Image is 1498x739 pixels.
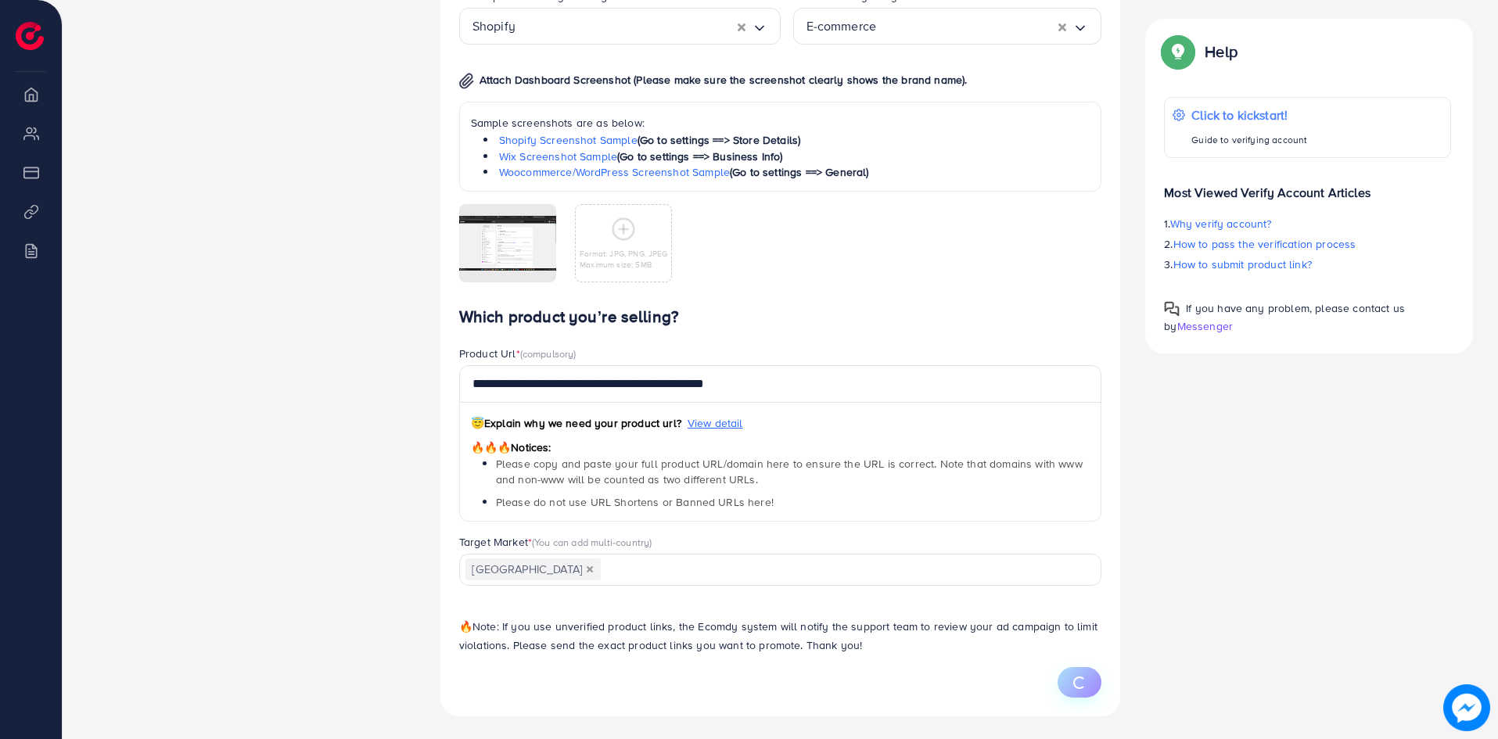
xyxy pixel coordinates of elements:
[459,73,474,89] img: img
[638,132,800,148] span: (Go to settings ==> Store Details)
[1058,17,1066,35] button: Clear Selected
[499,149,617,164] a: Wix Screenshot Sample
[1170,216,1272,231] span: Why verify account?
[515,14,738,38] input: Search for option
[1164,235,1451,253] p: 2.
[459,554,1102,586] div: Search for option
[1164,300,1405,334] span: If you have any problem, please contact us by
[472,14,515,38] span: Shopify
[459,8,781,45] div: Search for option
[499,132,638,148] a: Shopify Screenshot Sample
[580,248,668,259] p: Format: JPG, PNG, JPEG
[496,494,774,510] span: Please do not use URL Shortens or Banned URLs here!
[1443,684,1490,731] img: image
[459,216,556,271] img: img uploaded
[471,439,551,455] span: Notices:
[1164,38,1192,66] img: Popup guide
[1164,255,1451,274] p: 3.
[738,17,745,35] button: Clear Selected
[459,307,1102,327] h4: Which product you’re selling?
[1164,301,1180,317] img: Popup guide
[793,8,1102,45] div: Search for option
[1164,170,1451,202] p: Most Viewed Verify Account Articles
[602,558,1082,582] input: Search for option
[459,346,577,361] label: Product Url
[580,259,668,270] p: Maximum size: 5MB
[730,164,868,180] span: (Go to settings ==> General)
[688,415,743,431] span: View detail
[532,535,652,549] span: (You can add multi-country)
[471,113,1090,132] p: Sample screenshots are as below:
[459,534,652,550] label: Target Market
[471,415,484,431] span: 😇
[496,456,1083,487] span: Please copy and paste your full product URL/domain here to ensure the URL is correct. Note that d...
[459,617,1102,655] p: Note: If you use unverified product links, the Ecomdy system will notify the support team to revi...
[1177,318,1233,334] span: Messenger
[617,149,782,164] span: (Go to settings ==> Business Info)
[1173,256,1312,272] span: How to submit product link?
[465,558,601,580] span: [GEOGRAPHIC_DATA]
[1205,42,1238,61] p: Help
[459,619,472,634] span: 🔥
[499,164,730,180] a: Woocommerce/WordPress Screenshot Sample
[586,565,594,573] button: Deselect Pakistan
[471,439,511,455] span: 🔥🔥🔥
[471,415,681,431] span: Explain why we need your product url?
[1173,236,1356,252] span: How to pass the verification process
[1164,214,1451,233] p: 1.
[806,14,877,38] span: E-commerce
[16,22,44,50] img: logo
[1191,106,1307,124] p: Click to kickstart!
[480,72,968,88] span: Attach Dashboard Screenshot (Please make sure the screenshot clearly shows the brand name).
[876,14,1058,38] input: Search for option
[520,346,577,361] span: (compulsory)
[1191,131,1307,149] p: Guide to verifying account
